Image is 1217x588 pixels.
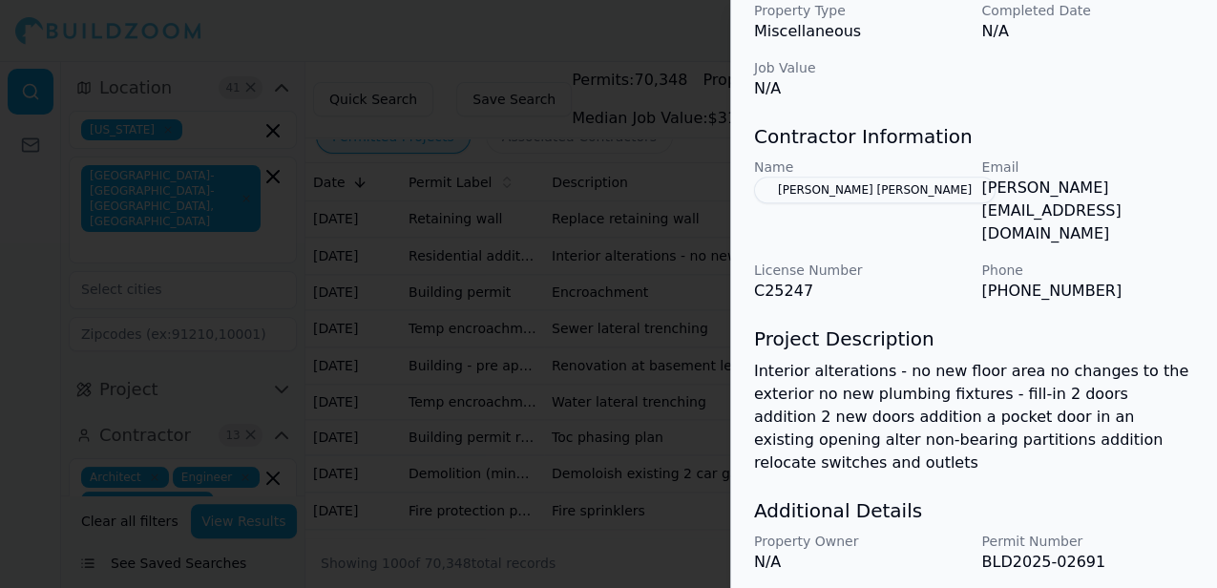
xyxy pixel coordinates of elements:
[982,177,1195,245] p: [PERSON_NAME][EMAIL_ADDRESS][DOMAIN_NAME]
[754,280,967,303] p: C25247
[982,551,1195,574] p: BLD2025-02691
[754,551,967,574] p: N/A
[754,77,967,100] p: N/A
[754,325,1194,352] h3: Project Description
[754,58,967,77] p: Job Value
[982,532,1195,551] p: Permit Number
[982,1,1195,20] p: Completed Date
[982,280,1195,303] p: [PHONE_NUMBER]
[982,20,1195,43] p: N/A
[754,123,1194,150] h3: Contractor Information
[754,20,967,43] p: Miscellaneous
[754,497,1194,524] h3: Additional Details
[982,157,1195,177] p: Email
[754,157,967,177] p: Name
[754,532,967,551] p: Property Owner
[754,360,1194,474] p: Interior alterations - no new floor area no changes to the exterior no new plumbing fixtures - fi...
[754,177,996,203] button: [PERSON_NAME] [PERSON_NAME]
[754,261,967,280] p: License Number
[754,1,967,20] p: Property Type
[982,261,1195,280] p: Phone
